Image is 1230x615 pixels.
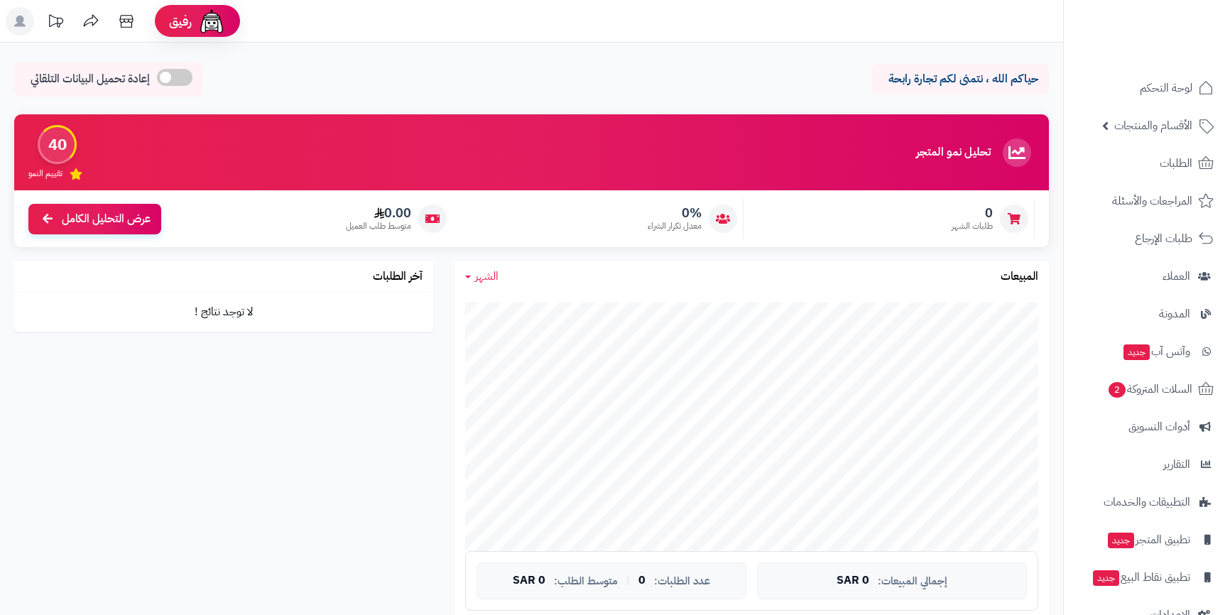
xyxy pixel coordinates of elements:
[1072,334,1221,369] a: وآتس آبجديد
[14,293,433,332] td: لا توجد نتائج !
[1072,184,1221,218] a: المراجعات والأسئلة
[1072,410,1221,444] a: أدوات التسويق
[1093,570,1119,586] span: جديد
[1072,485,1221,519] a: التطبيقات والخدمات
[952,220,993,232] span: طلبات الشهر
[38,7,73,39] a: تحديثات المنصة
[346,220,411,232] span: متوسط طلب العميل
[197,7,226,36] img: ai-face.png
[62,211,151,227] span: عرض التحليل الكامل
[1107,379,1192,399] span: السلات المتروكة
[952,205,993,221] span: 0
[1104,492,1190,512] span: التطبيقات والخدمات
[373,271,423,283] h3: آخر الطلبات
[654,575,710,587] span: عدد الطلبات:
[648,220,702,232] span: معدل تكرار الشراء
[1106,530,1190,550] span: تطبيق المتجر
[837,575,869,587] span: 0 SAR
[1001,271,1038,283] h3: المبيعات
[1072,297,1221,331] a: المدونة
[1072,71,1221,105] a: لوحة التحكم
[1128,417,1190,437] span: أدوات التسويق
[1072,222,1221,256] a: طلبات الإرجاع
[346,205,411,221] span: 0.00
[1072,259,1221,293] a: العملاء
[475,268,499,285] span: الشهر
[1072,447,1221,481] a: التقارير
[878,575,947,587] span: إجمالي المبيعات:
[1112,191,1192,211] span: المراجعات والأسئلة
[1114,116,1192,136] span: الأقسام والمنتجات
[465,268,499,285] a: الشهر
[626,575,630,586] span: |
[1160,153,1192,173] span: الطلبات
[1072,523,1221,557] a: تطبيق المتجرجديد
[554,575,618,587] span: متوسط الطلب:
[1163,455,1190,474] span: التقارير
[882,71,1038,87] p: حياكم الله ، نتمنى لكم تجارة رابحة
[1122,342,1190,361] span: وآتس آب
[28,168,62,180] span: تقييم النمو
[916,146,991,159] h3: تحليل نمو المتجر
[1072,560,1221,594] a: تطبيق نقاط البيعجديد
[28,204,161,234] a: عرض التحليل الكامل
[1108,533,1134,548] span: جديد
[1140,78,1192,98] span: لوحة التحكم
[1159,304,1190,324] span: المدونة
[513,575,545,587] span: 0 SAR
[1072,146,1221,180] a: الطلبات
[638,575,646,587] span: 0
[31,71,150,87] span: إعادة تحميل البيانات التلقائي
[1163,266,1190,286] span: العملاء
[1072,372,1221,406] a: السلات المتروكة2
[1123,344,1150,360] span: جديد
[1135,229,1192,249] span: طلبات الإرجاع
[1092,567,1190,587] span: تطبيق نقاط البيع
[169,13,192,30] span: رفيق
[648,205,702,221] span: 0%
[1133,40,1217,70] img: logo-2.png
[1109,382,1126,398] span: 2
